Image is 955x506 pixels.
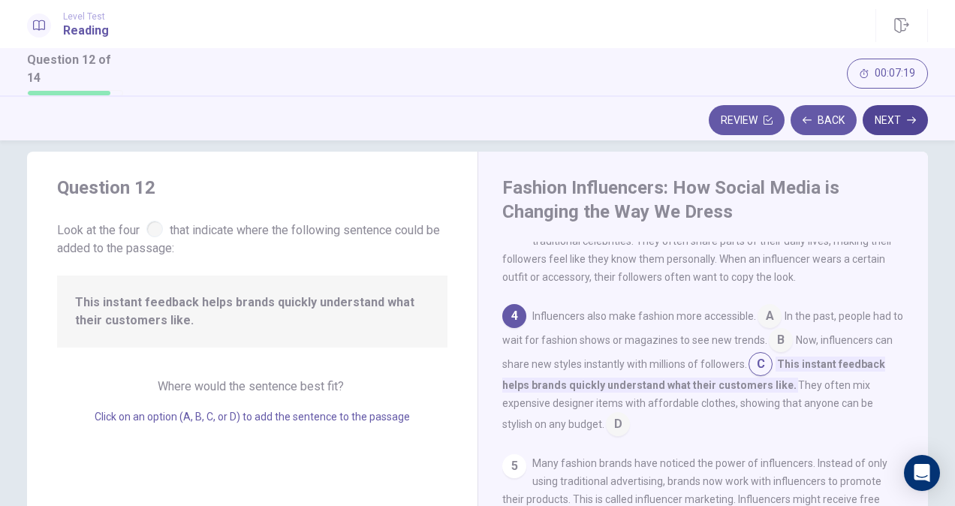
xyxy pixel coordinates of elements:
span: Influencers also make fashion more accessible. [532,310,756,322]
span: D [606,412,630,436]
button: Back [791,105,857,135]
h4: Question 12 [57,176,447,200]
h1: Reading [63,22,109,40]
span: They often mix expensive designer items with affordable clothes, showing that anyone can be styli... [502,379,873,430]
button: Next [863,105,928,135]
div: Open Intercom Messenger [904,455,940,491]
span: Look at the four that indicate where the following sentence could be added to the passage: [57,218,447,258]
span: A [758,304,782,328]
h4: Fashion Influencers: How Social Media is Changing the Way We Dress [502,176,900,224]
span: This instant feedback helps brands quickly understand what their customers like. [75,294,429,330]
button: Review [709,105,785,135]
span: 00:07:19 [875,68,915,80]
div: 4 [502,304,526,328]
h1: Question 12 of 14 [27,51,123,87]
span: B [769,328,793,352]
span: Where would the sentence best fit? [158,379,347,393]
span: C [749,352,773,376]
span: Click on an option (A, B, C, or D) to add the sentence to the passage [95,411,410,423]
button: 00:07:19 [847,59,928,89]
div: 5 [502,454,526,478]
span: Level Test [63,11,109,22]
